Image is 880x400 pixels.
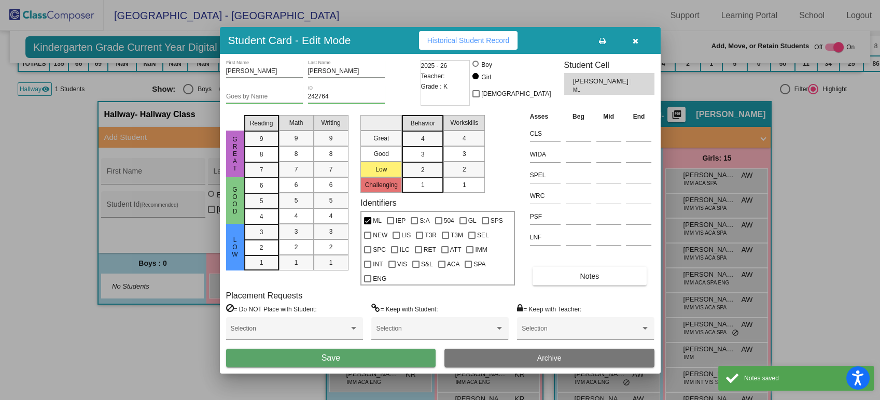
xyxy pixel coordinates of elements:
span: 6 [260,181,263,190]
label: = Keep with Teacher: [517,304,581,314]
span: 5 [329,196,333,205]
span: ML [573,86,623,94]
span: 1 [260,258,263,267]
span: 8 [329,149,333,159]
span: ATT [450,244,462,256]
span: Great [230,136,240,172]
span: 2 [329,242,333,252]
span: 9 [295,134,298,143]
th: End [623,111,654,122]
input: assessment [530,209,561,224]
span: 7 [260,165,263,175]
span: [DEMOGRAPHIC_DATA] [481,88,551,100]
span: S&L [421,258,433,270]
span: Writing [321,118,340,127]
div: Girl [481,73,491,82]
input: assessment [530,188,561,204]
span: 1 [329,258,333,267]
span: 2 [295,242,298,252]
span: 1 [421,180,425,190]
div: Boy [481,60,492,69]
input: assessment [530,230,561,245]
h3: Student Card - Edit Mode [228,34,351,47]
span: Behavior [411,119,435,128]
input: assessment [530,167,561,183]
button: Archive [444,349,654,367]
span: 4 [329,211,333,221]
span: ENG [373,273,386,285]
span: LIS [401,229,411,241]
span: VIS [397,258,407,270]
span: 5 [295,196,298,205]
button: Save [226,349,436,367]
span: 3 [329,227,333,236]
span: ILC [400,244,410,256]
span: 3 [295,227,298,236]
span: 4 [260,212,263,221]
th: Mid [594,111,624,122]
span: SEL [477,229,489,241]
span: NEW [373,229,387,241]
label: Identifiers [360,198,396,208]
span: 4 [295,211,298,221]
span: 504 [444,215,454,227]
span: Teacher: [421,71,445,81]
span: SPA [473,258,485,270]
span: Historical Student Record [427,36,510,45]
button: Notes [533,267,647,285]
span: 2 [421,165,425,175]
span: 8 [295,149,298,159]
span: RET [424,244,436,256]
input: assessment [530,126,561,141]
span: S:A [420,215,429,227]
span: 4 [421,134,425,144]
span: 7 [295,165,298,174]
input: assessment [530,147,561,162]
span: Archive [537,354,562,362]
span: 9 [260,134,263,144]
span: 2 [260,243,263,252]
span: IMM [475,244,487,256]
th: Beg [563,111,594,122]
input: Enter ID [308,93,385,101]
button: Historical Student Record [419,31,518,50]
h3: Student Cell [564,60,654,70]
input: goes by name [226,93,303,101]
span: 4 [463,134,466,143]
span: INT [373,258,383,270]
span: Math [289,118,303,127]
span: Reading [250,119,273,128]
span: Save [322,353,340,362]
span: 6 [295,180,298,190]
span: SPS [491,215,503,227]
span: T3M [451,229,463,241]
span: Notes [580,272,599,280]
span: 3 [260,227,263,237]
span: Grade : K [421,81,448,92]
span: 2 [463,165,466,174]
span: ML [373,215,382,227]
label: = Keep with Student: [371,304,438,314]
div: Notes saved [744,374,866,383]
span: T3R [425,229,437,241]
span: 1 [463,180,466,190]
label: = Do NOT Place with Student: [226,304,317,314]
span: 7 [329,165,333,174]
span: 5 [260,196,263,206]
span: 1 [295,258,298,267]
label: Placement Requests [226,291,303,301]
span: ACA [447,258,460,270]
th: Asses [527,111,563,122]
span: 3 [421,150,425,159]
span: IEP [396,215,406,227]
span: 2025 - 26 [421,61,448,71]
span: 6 [329,180,333,190]
span: 3 [463,149,466,159]
span: Low [230,236,240,258]
span: GL [468,215,477,227]
span: 8 [260,150,263,159]
span: [PERSON_NAME] [PERSON_NAME] [573,76,631,87]
span: SPC [373,244,386,256]
span: Workskills [450,118,478,127]
span: Good [230,186,240,215]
